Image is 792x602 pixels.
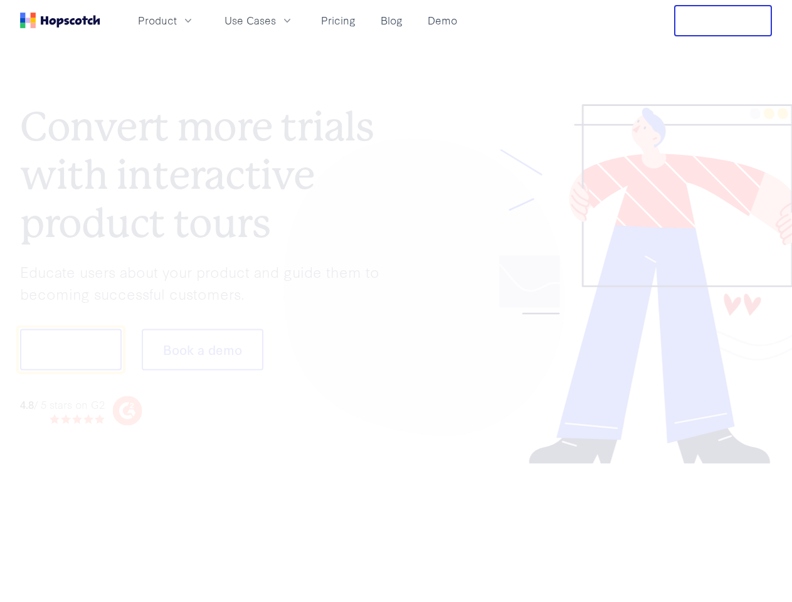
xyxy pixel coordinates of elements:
[20,260,396,304] p: Educate users about your product and guide them to becoming successful customers.
[423,10,462,31] a: Demo
[130,10,202,31] button: Product
[20,13,100,28] a: Home
[138,13,177,28] span: Product
[674,5,772,36] button: Free Trial
[142,329,263,371] button: Book a demo
[376,10,408,31] a: Blog
[217,10,301,31] button: Use Cases
[224,13,276,28] span: Use Cases
[20,396,105,412] div: / 5 stars on G2
[316,10,361,31] a: Pricing
[20,329,122,371] button: Show me!
[20,396,34,411] strong: 4.8
[20,103,396,247] h1: Convert more trials with interactive product tours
